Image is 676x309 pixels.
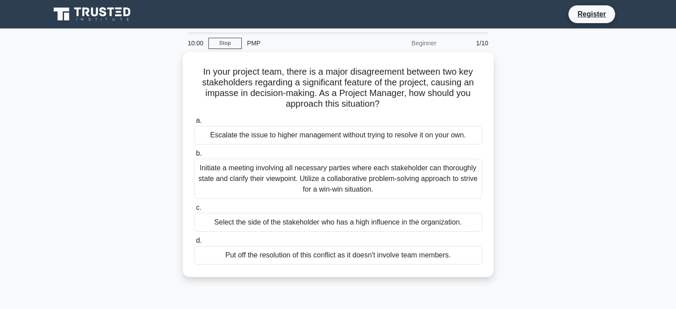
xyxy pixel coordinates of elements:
span: d. [196,237,202,244]
div: Beginner [364,34,442,52]
div: PMP [242,34,364,52]
span: a. [196,116,202,124]
span: b. [196,149,202,157]
div: Put off the resolution of this conflict as it doesn't involve team members. [194,246,482,265]
a: Stop [208,38,242,49]
a: Register [572,8,611,20]
div: Escalate the issue to higher management without trying to resolve it on your own. [194,126,482,144]
h5: In your project team, there is a major disagreement between two key stakeholders regarding a sign... [193,66,483,110]
div: Initiate a meeting involving all necessary parties where each stakeholder can thoroughly state an... [194,159,482,199]
div: 1/10 [442,34,494,52]
div: Select the side of the stakeholder who has a high influence in the organization. [194,213,482,232]
span: c. [196,204,201,211]
div: 10:00 [183,34,208,52]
